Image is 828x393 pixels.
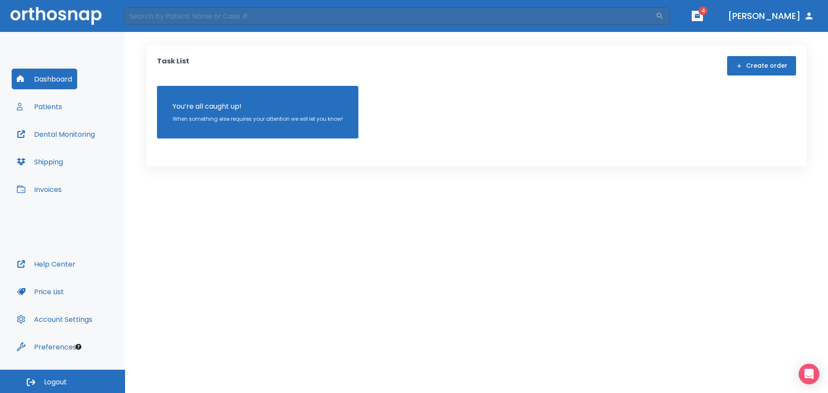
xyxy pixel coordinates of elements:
[123,7,655,25] input: Search by Patient Name or Case #
[12,254,81,274] button: Help Center
[12,336,82,357] button: Preferences
[724,8,818,24] button: [PERSON_NAME]
[12,309,97,330] button: Account Settings
[12,69,77,89] button: Dashboard
[157,56,189,75] p: Task List
[799,364,819,384] div: Open Intercom Messenger
[10,7,102,25] img: Orthosnap
[12,151,68,172] button: Shipping
[44,377,67,387] span: Logout
[699,6,708,15] span: 4
[172,115,343,123] p: When something else requires your attention we will let you know!
[12,179,67,200] button: Invoices
[12,96,67,117] button: Patients
[12,281,69,302] button: Price List
[727,56,796,75] button: Create order
[172,101,343,112] p: You’re all caught up!
[12,124,100,145] button: Dental Monitoring
[75,343,82,351] div: Tooltip anchor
